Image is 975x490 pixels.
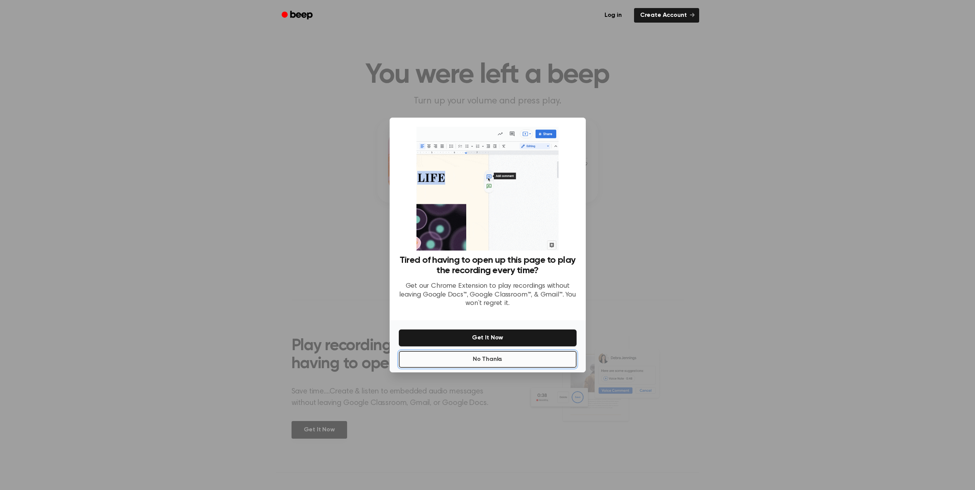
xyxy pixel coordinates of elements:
[634,8,699,23] a: Create Account
[399,282,577,308] p: Get our Chrome Extension to play recordings without leaving Google Docs™, Google Classroom™, & Gm...
[276,8,320,23] a: Beep
[399,255,577,276] h3: Tired of having to open up this page to play the recording every time?
[399,329,577,346] button: Get It Now
[597,7,629,24] a: Log in
[399,351,577,368] button: No Thanks
[416,127,559,251] img: Beep extension in action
